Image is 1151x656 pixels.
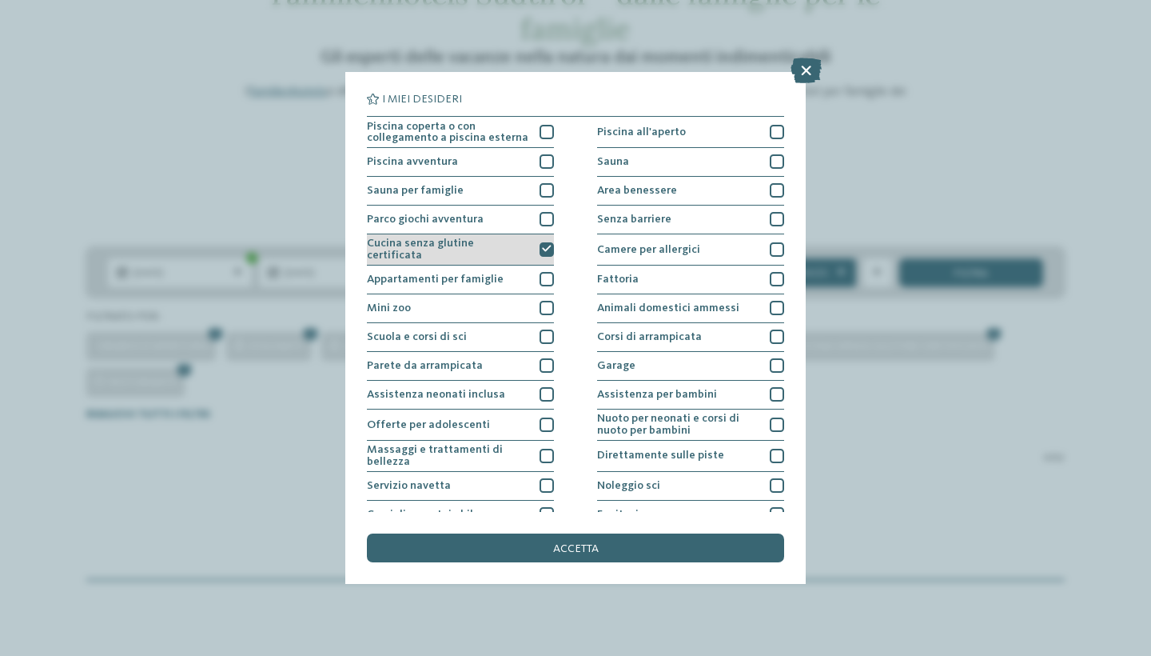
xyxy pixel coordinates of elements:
[597,185,677,196] span: Area benessere
[553,543,599,554] span: accetta
[367,509,482,520] span: Corsi di mountain bike
[367,389,505,400] span: Assistenza neonati inclusa
[367,302,411,314] span: Mini zoo
[597,360,635,371] span: Garage
[367,274,504,285] span: Appartamenti per famiglie
[367,480,451,491] span: Servizio navetta
[367,238,529,261] span: Cucina senza glutine certificata
[597,450,724,461] span: Direttamente sulle piste
[367,444,529,467] span: Massaggi e trattamenti di bellezza
[597,480,660,491] span: Noleggio sci
[367,185,464,196] span: Sauna per famiglie
[367,214,484,225] span: Parco giochi avventura
[597,331,702,342] span: Corsi di arrampicata
[597,244,700,255] span: Camere per allergici
[597,274,639,285] span: Fattoria
[597,126,686,138] span: Piscina all'aperto
[382,94,462,105] span: I miei desideri
[597,214,671,225] span: Senza barriere
[367,331,467,342] span: Scuola e corsi di sci
[597,302,739,314] span: Animali domestici ammessi
[597,413,759,436] span: Nuoto per neonati e corsi di nuoto per bambini
[367,156,458,167] span: Piscina avventura
[597,156,629,167] span: Sauna
[367,121,529,144] span: Piscina coperta o con collegamento a piscina esterna
[597,389,717,400] span: Assistenza per bambini
[597,509,658,520] span: Equitazione
[367,360,483,371] span: Parete da arrampicata
[367,419,490,430] span: Offerte per adolescenti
